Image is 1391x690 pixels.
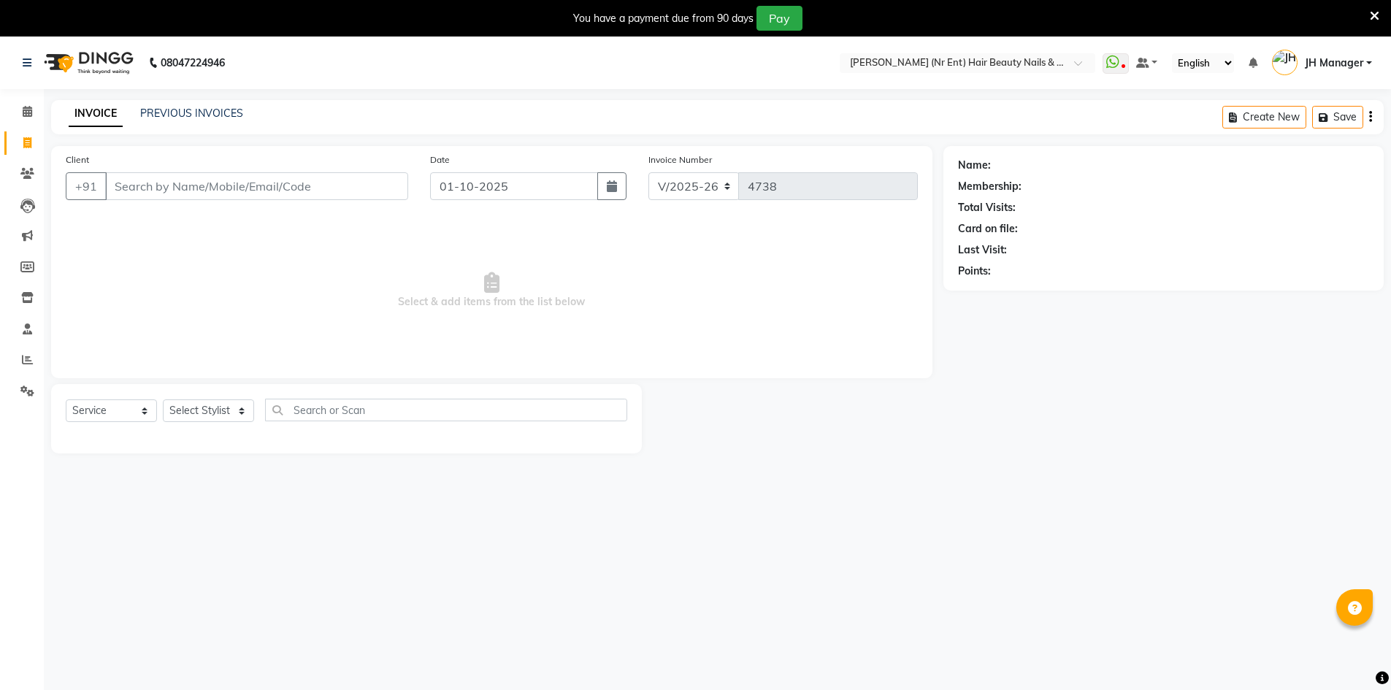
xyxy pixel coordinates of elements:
[1272,50,1298,75] img: JH Manager
[573,11,754,26] div: You have a payment due from 90 days
[756,6,802,31] button: Pay
[1330,632,1376,675] iframe: chat widget
[958,264,991,279] div: Points:
[958,242,1007,258] div: Last Visit:
[105,172,408,200] input: Search by Name/Mobile/Email/Code
[430,153,450,166] label: Date
[66,218,918,364] span: Select & add items from the list below
[958,221,1018,237] div: Card on file:
[648,153,712,166] label: Invoice Number
[37,42,137,83] img: logo
[140,107,243,120] a: PREVIOUS INVOICES
[1312,106,1363,129] button: Save
[958,200,1016,215] div: Total Visits:
[265,399,627,421] input: Search or Scan
[1222,106,1306,129] button: Create New
[66,172,107,200] button: +91
[958,179,1022,194] div: Membership:
[1305,55,1363,71] span: JH Manager
[66,153,89,166] label: Client
[161,42,225,83] b: 08047224946
[69,101,123,127] a: INVOICE
[958,158,991,173] div: Name:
